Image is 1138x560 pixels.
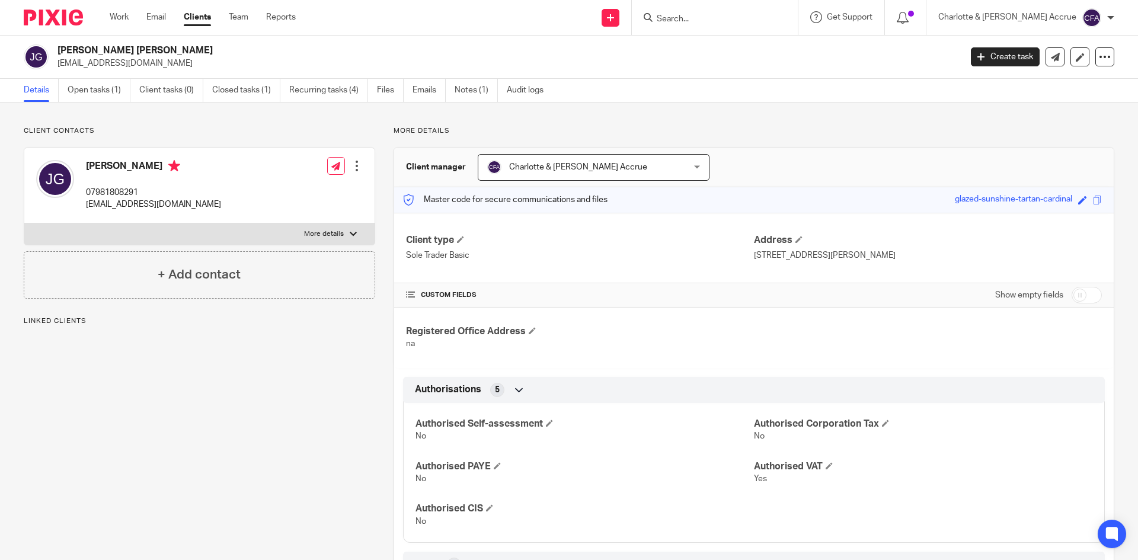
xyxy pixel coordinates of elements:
p: Client contacts [24,126,375,136]
h4: CUSTOM FIELDS [406,290,754,300]
span: No [415,475,426,483]
p: 07981808291 [86,187,221,199]
h4: Authorised Corporation Tax [754,418,1092,430]
h4: Authorised VAT [754,460,1092,473]
a: Files [377,79,404,102]
span: No [754,432,765,440]
input: Search [656,14,762,25]
a: Team [229,11,248,23]
p: [EMAIL_ADDRESS][DOMAIN_NAME] [57,57,953,69]
a: Recurring tasks (4) [289,79,368,102]
h4: Authorised CIS [415,503,754,515]
a: Clients [184,11,211,23]
a: Work [110,11,129,23]
a: Details [24,79,59,102]
span: No [415,517,426,526]
h4: Authorised Self-assessment [415,418,754,430]
a: Create task [971,47,1040,66]
img: svg%3E [36,160,74,198]
h4: Client type [406,234,754,247]
p: More details [304,229,344,239]
a: Reports [266,11,296,23]
h4: Address [754,234,1102,247]
a: Email [146,11,166,23]
h4: Registered Office Address [406,325,754,338]
p: More details [394,126,1114,136]
h4: + Add contact [158,265,241,284]
p: Linked clients [24,316,375,326]
img: svg%3E [487,160,501,174]
a: Notes (1) [455,79,498,102]
p: Master code for secure communications and files [403,194,608,206]
p: Sole Trader Basic [406,249,754,261]
a: Audit logs [507,79,552,102]
span: No [415,432,426,440]
a: Client tasks (0) [139,79,203,102]
label: Show empty fields [995,289,1063,301]
p: [EMAIL_ADDRESS][DOMAIN_NAME] [86,199,221,210]
p: Charlotte & [PERSON_NAME] Accrue [938,11,1076,23]
h2: [PERSON_NAME] [PERSON_NAME] [57,44,774,57]
span: Yes [754,475,767,483]
span: Authorisations [415,383,481,396]
a: Closed tasks (1) [212,79,280,102]
img: Pixie [24,9,83,25]
h4: [PERSON_NAME] [86,160,221,175]
img: svg%3E [24,44,49,69]
img: svg%3E [1082,8,1101,27]
span: 5 [495,384,500,396]
p: [STREET_ADDRESS][PERSON_NAME] [754,249,1102,261]
span: na [406,340,415,348]
div: glazed-sunshine-tartan-cardinal [955,193,1072,207]
span: Get Support [827,13,872,21]
i: Primary [168,160,180,172]
span: Charlotte & [PERSON_NAME] Accrue [509,163,647,171]
h3: Client manager [406,161,466,173]
a: Open tasks (1) [68,79,130,102]
h4: Authorised PAYE [415,460,754,473]
a: Emails [413,79,446,102]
